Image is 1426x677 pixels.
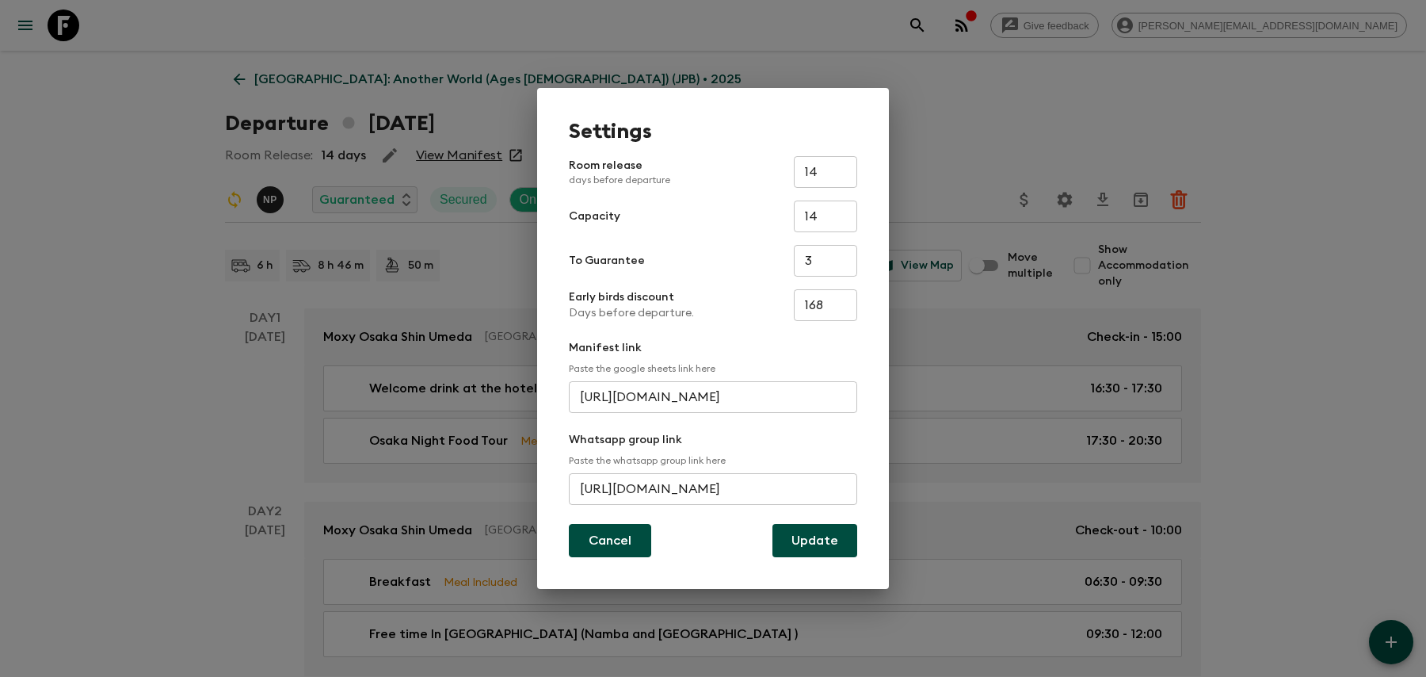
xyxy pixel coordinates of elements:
input: e.g. 30 [794,156,857,188]
p: days before departure [569,174,670,186]
h1: Settings [569,120,857,143]
input: e.g. 180 [794,289,857,321]
p: Capacity [569,208,620,224]
p: Whatsapp group link [569,432,857,448]
p: Room release [569,158,670,186]
button: Cancel [569,524,651,557]
p: Paste the whatsapp group link here [569,454,857,467]
input: e.g. https://docs.google.com/spreadsheets/d/1P7Zz9v8J0vXy1Q/edit#gid=0 [569,381,857,413]
p: Early birds discount [569,289,694,305]
p: Days before departure. [569,305,694,321]
input: e.g. https://chat.whatsapp.com/... [569,473,857,505]
input: e.g. 4 [794,245,857,277]
p: Manifest link [569,340,857,356]
button: Update [772,524,857,557]
p: To Guarantee [569,253,645,269]
input: e.g. 14 [794,201,857,232]
p: Paste the google sheets link here [569,362,857,375]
